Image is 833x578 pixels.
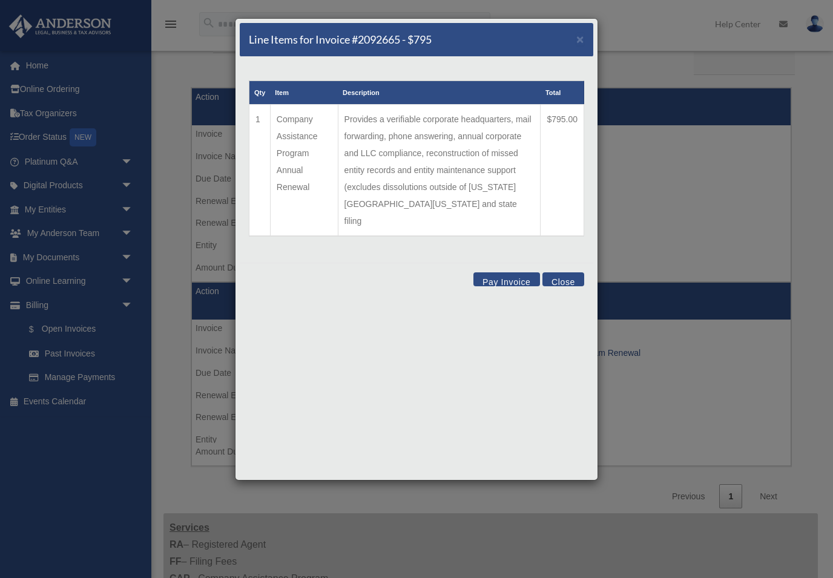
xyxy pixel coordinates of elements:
[576,32,584,46] span: ×
[576,33,584,45] button: Close
[249,105,271,237] td: 1
[249,32,432,47] h5: Line Items for Invoice #2092665 - $795
[338,105,541,237] td: Provides a verifiable corporate headquarters, mail forwarding, phone answering, annual corporate ...
[270,105,338,237] td: Company Assistance Program Annual Renewal
[249,81,271,105] th: Qty
[338,81,541,105] th: Description
[270,81,338,105] th: Item
[541,105,584,237] td: $795.00
[542,272,584,286] button: Close
[541,81,584,105] th: Total
[473,272,540,286] button: Pay Invoice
